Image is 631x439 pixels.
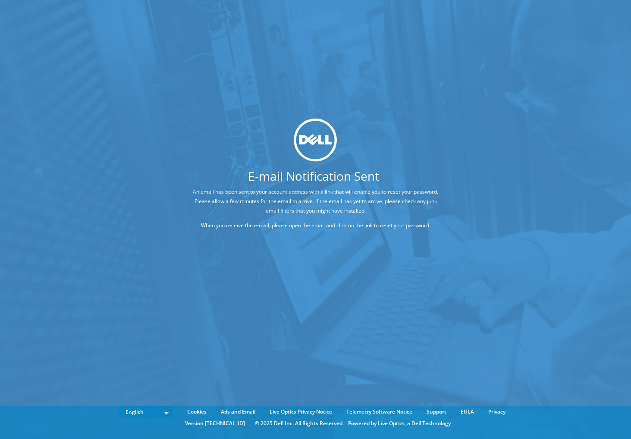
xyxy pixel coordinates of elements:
a: Live Optics Privacy Notice [263,407,339,417]
h1: E-mail Notification Sent [158,170,469,182]
a: Ads and Email [214,407,262,417]
a: Telemetry Software Notice [340,407,419,417]
li: Version [TECHNICAL_ID] [181,419,249,428]
li: © 2025 Dell Inc. All Rights Reserved [251,419,347,428]
a: Support [420,407,453,417]
p: An email has been sent to your account address with a link that will enable you to reset your pas... [190,187,441,216]
a: EULA [454,407,480,417]
p: When you receive the e-mail, please open the email and click on the link to reset your password. [190,221,441,230]
li: Powered by Live Optics, a Dell Technology [348,419,451,428]
a: Privacy [482,407,512,417]
img: dell_svg_logo.svg [294,119,337,162]
a: Cookies [181,407,213,417]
